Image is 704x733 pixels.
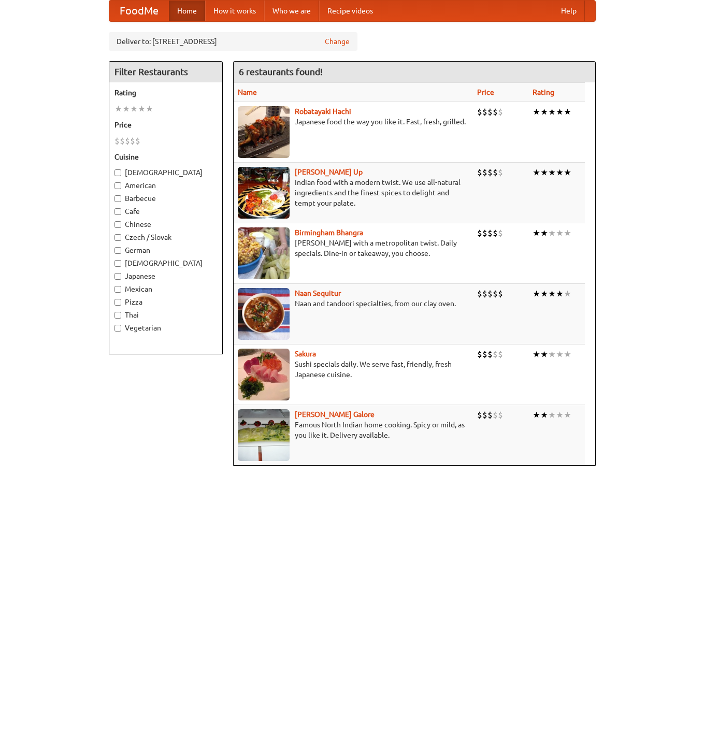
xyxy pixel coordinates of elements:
[533,227,540,239] li: ★
[498,288,503,299] li: $
[238,117,469,127] p: Japanese food the way you like it. Fast, fresh, grilled.
[533,88,554,96] a: Rating
[109,62,222,82] h4: Filter Restaurants
[477,349,482,360] li: $
[540,288,548,299] li: ★
[114,258,217,268] label: [DEMOGRAPHIC_DATA]
[493,227,498,239] li: $
[540,167,548,178] li: ★
[493,409,498,421] li: $
[238,238,469,258] p: [PERSON_NAME] with a metropolitan twist. Daily specials. Dine-in or takeaway, you choose.
[130,135,135,147] li: $
[548,167,556,178] li: ★
[498,349,503,360] li: $
[114,221,121,228] input: Chinese
[477,288,482,299] li: $
[493,106,498,118] li: $
[125,135,130,147] li: $
[487,106,493,118] li: $
[114,206,217,217] label: Cafe
[238,177,469,208] p: Indian food with a modern twist. We use all-natural ingredients and the finest spices to delight ...
[238,106,290,158] img: robatayaki.jpg
[564,349,571,360] li: ★
[238,227,290,279] img: bhangra.jpg
[477,88,494,96] a: Price
[548,106,556,118] li: ★
[114,271,217,281] label: Japanese
[564,409,571,421] li: ★
[540,106,548,118] li: ★
[482,167,487,178] li: $
[533,106,540,118] li: ★
[114,135,120,147] li: $
[540,349,548,360] li: ★
[533,409,540,421] li: ★
[114,273,121,280] input: Japanese
[114,120,217,130] h5: Price
[477,409,482,421] li: $
[477,106,482,118] li: $
[493,167,498,178] li: $
[295,228,363,237] b: Birmingham Bhangra
[295,410,375,419] a: [PERSON_NAME] Galore
[487,227,493,239] li: $
[564,288,571,299] li: ★
[533,349,540,360] li: ★
[548,288,556,299] li: ★
[540,409,548,421] li: ★
[114,180,217,191] label: American
[238,298,469,309] p: Naan and tandoori specialties, from our clay oven.
[556,227,564,239] li: ★
[487,409,493,421] li: $
[548,349,556,360] li: ★
[553,1,585,21] a: Help
[114,310,217,320] label: Thai
[205,1,264,21] a: How it works
[238,288,290,340] img: naansequitur.jpg
[114,232,217,242] label: Czech / Slovak
[146,103,153,114] li: ★
[477,227,482,239] li: $
[114,312,121,319] input: Thai
[238,409,290,461] img: currygalore.jpg
[493,288,498,299] li: $
[498,409,503,421] li: $
[556,106,564,118] li: ★
[239,67,323,77] ng-pluralize: 6 restaurants found!
[169,1,205,21] a: Home
[114,182,121,189] input: American
[120,135,125,147] li: $
[498,106,503,118] li: $
[130,103,138,114] li: ★
[238,420,469,440] p: Famous North Indian home cooking. Spicy or mild, as you like it. Delivery available.
[114,299,121,306] input: Pizza
[482,227,487,239] li: $
[295,168,363,176] a: [PERSON_NAME] Up
[238,167,290,219] img: curryup.jpg
[556,288,564,299] li: ★
[109,32,357,51] div: Deliver to: [STREET_ADDRESS]
[533,288,540,299] li: ★
[295,350,316,358] b: Sakura
[498,167,503,178] li: $
[114,167,217,178] label: [DEMOGRAPHIC_DATA]
[325,36,350,47] a: Change
[114,323,217,333] label: Vegetarian
[109,1,169,21] a: FoodMe
[533,167,540,178] li: ★
[493,349,498,360] li: $
[564,167,571,178] li: ★
[122,103,130,114] li: ★
[556,349,564,360] li: ★
[295,289,341,297] b: Naan Sequitur
[548,227,556,239] li: ★
[114,247,121,254] input: German
[487,167,493,178] li: $
[319,1,381,21] a: Recipe videos
[114,103,122,114] li: ★
[498,227,503,239] li: $
[135,135,140,147] li: $
[564,227,571,239] li: ★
